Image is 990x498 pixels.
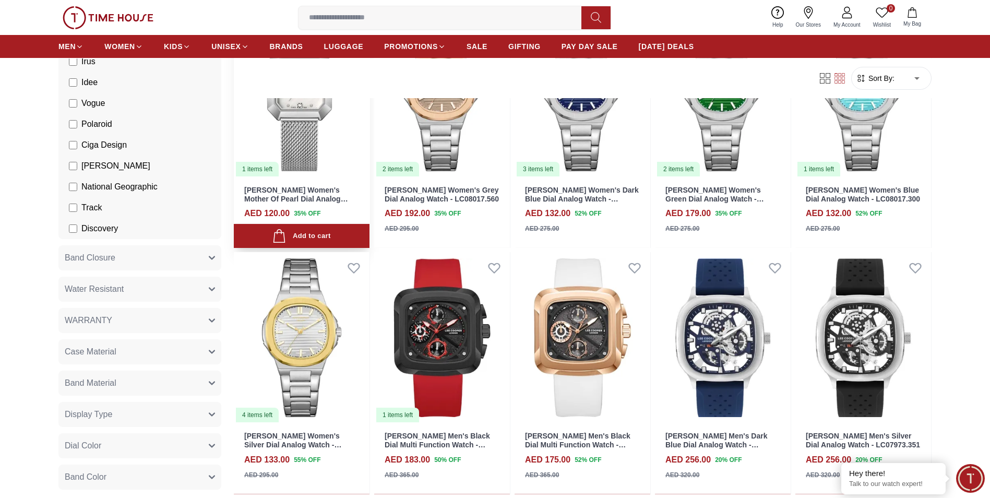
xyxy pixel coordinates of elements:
[715,455,742,465] span: 20 % OFF
[665,224,699,233] div: AED 275.00
[58,371,221,396] button: Band Material
[806,470,840,480] div: AED 320.00
[766,4,790,31] a: Help
[797,162,840,176] div: 1 items left
[81,160,150,172] span: [PERSON_NAME]
[69,120,77,128] input: Polaroid
[575,455,601,465] span: 52 % OFF
[211,37,248,56] a: UNISEX
[855,455,882,465] span: 20 % OFF
[58,41,76,52] span: MEN
[385,186,499,203] a: [PERSON_NAME] Women's Grey Dial Analog Watch - LC08017.560
[639,37,694,56] a: [DATE] DEALS
[58,37,84,56] a: MEN
[665,432,767,458] a: [PERSON_NAME] Men's Dark Blue Dial Analog Watch - LC07973.399
[69,99,77,108] input: Vogue
[655,252,791,423] img: Lee Cooper Men's Dark Blue Dial Analog Watch - LC07973.399
[376,162,419,176] div: 2 items left
[384,37,446,56] a: PROMOTIONS
[244,432,341,458] a: [PERSON_NAME] Women's Silver Dial Analog Watch - LC08017.230
[236,408,279,422] div: 4 items left
[69,183,77,191] input: National Geographic
[665,186,764,212] a: [PERSON_NAME] Women's Green Dial Analog Watch - LC08017.370
[768,21,788,29] span: Help
[69,204,77,212] input: Track
[234,224,369,248] button: Add to cart
[81,222,118,235] span: Discovery
[65,408,112,421] span: Display Type
[467,41,487,52] span: SALE
[806,454,851,466] h4: AED 256.00
[65,314,112,327] span: WARRANTY
[665,470,699,480] div: AED 320.00
[639,41,694,52] span: [DATE] DEALS
[58,308,221,333] button: WARRANTY
[665,207,711,220] h4: AED 179.00
[58,277,221,302] button: Water Resistant
[81,55,96,68] span: Irus
[562,41,618,52] span: PAY DAY SALE
[849,480,938,489] p: Talk to our watch expert!
[65,377,116,389] span: Band Material
[164,41,183,52] span: KIDS
[81,76,98,89] span: Idee
[294,455,320,465] span: 55 % OFF
[434,209,461,218] span: 35 % OFF
[792,21,825,29] span: Our Stores
[374,252,510,423] a: Lee Cooper Men's Black Dial Multi Function Watch - LC08012.6581 items left
[467,37,487,56] a: SALE
[385,454,430,466] h4: AED 183.00
[887,4,895,13] span: 0
[272,229,330,243] div: Add to cart
[65,440,101,452] span: Dial Color
[58,245,221,270] button: Band Closure
[385,432,490,458] a: [PERSON_NAME] Men's Black Dial Multi Function Watch - LC08012.658
[234,252,369,423] img: Lee Cooper Women's Silver Dial Analog Watch - LC08017.230
[525,224,559,233] div: AED 275.00
[795,252,931,423] img: Lee Cooper Men's Silver Dial Analog Watch - LC07973.351
[806,207,851,220] h4: AED 132.00
[63,6,153,29] img: ...
[956,464,985,493] div: Chat Widget
[69,141,77,149] input: Ciga Design
[515,252,650,423] a: Lee Cooper Men's Black Dial Multi Function Watch - LC08012.453
[374,252,510,423] img: Lee Cooper Men's Black Dial Multi Function Watch - LC08012.658
[385,224,419,233] div: AED 295.00
[104,37,143,56] a: WOMEN
[104,41,135,52] span: WOMEN
[508,41,541,52] span: GIFTING
[897,5,927,30] button: My Bag
[81,139,127,151] span: Ciga Design
[65,471,106,483] span: Band Color
[385,207,430,220] h4: AED 192.00
[384,41,438,52] span: PROMOTIONS
[525,470,559,480] div: AED 365.00
[294,209,320,218] span: 35 % OFF
[806,186,920,203] a: [PERSON_NAME] Women's Blue Dial Analog Watch - LC08017.300
[324,41,364,52] span: LUGGAGE
[829,21,865,29] span: My Account
[65,346,116,358] span: Case Material
[81,201,102,214] span: Track
[869,21,895,29] span: Wishlist
[244,207,290,220] h4: AED 120.00
[58,339,221,364] button: Case Material
[58,402,221,427] button: Display Type
[244,470,278,480] div: AED 295.00
[525,432,630,458] a: [PERSON_NAME] Men's Black Dial Multi Function Watch - LC08012.453
[81,97,105,110] span: Vogue
[849,468,938,479] div: Hey there!
[69,57,77,66] input: Irus
[211,41,241,52] span: UNISEX
[65,283,124,295] span: Water Resistant
[856,73,894,84] button: Sort By:
[806,432,920,449] a: [PERSON_NAME] Men's Silver Dial Analog Watch - LC07973.351
[867,4,897,31] a: 0Wishlist
[790,4,827,31] a: Our Stores
[58,465,221,490] button: Band Color
[508,37,541,56] a: GIFTING
[65,252,115,264] span: Band Closure
[385,470,419,480] div: AED 365.00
